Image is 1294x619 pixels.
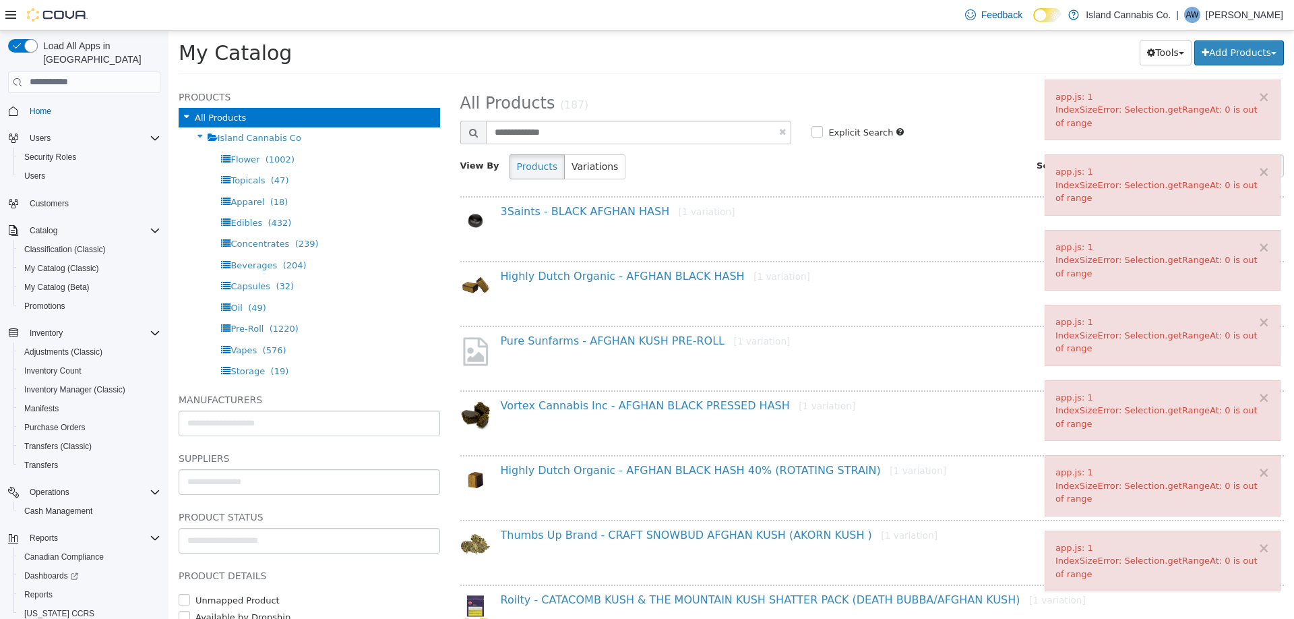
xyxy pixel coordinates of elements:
[332,239,642,252] a: Highly Dutch Organic - AFGHAN BLACK HASH[1 variation]
[102,144,121,154] span: (47)
[30,328,63,338] span: Inventory
[1026,9,1115,34] button: Add Products
[1089,59,1101,73] button: ×
[102,335,121,345] span: (19)
[62,144,96,154] span: Topicals
[19,168,160,184] span: Users
[861,564,917,574] small: [1 variation]
[656,95,725,109] label: Explicit Search
[24,171,45,181] span: Users
[1086,7,1171,23] p: Island Cannabis Co.
[24,223,63,239] button: Catalog
[13,361,166,380] button: Inventory Count
[13,418,166,437] button: Purchase Orders
[19,344,160,360] span: Adjustments (Classic)
[341,123,396,148] button: Products
[19,382,160,398] span: Inventory Manager (Classic)
[19,241,160,258] span: Classification (Classic)
[10,10,123,34] span: My Catalog
[332,562,917,575] a: Roilty - CATACOMB KUSH & THE MOUNTAIN KUSH SHATTER PACK (DEATH BUBBA/AFGHAN KUSH)[1 variation]
[887,59,1101,99] div: app.js: 1 IndexSizeError: Selection.getRangeAt: 0 is out of range
[887,360,1101,400] div: app.js: 1 IndexSizeError: Selection.getRangeAt: 0 is out of range
[24,244,106,255] span: Classification (Classic)
[24,589,53,600] span: Reports
[19,298,71,314] a: Promotions
[510,175,567,186] small: [1 variation]
[24,347,102,357] span: Adjustments (Classic)
[24,484,75,500] button: Operations
[292,175,322,205] img: 150
[19,298,160,314] span: Promotions
[30,487,69,498] span: Operations
[13,259,166,278] button: My Catalog (Classic)
[887,134,1101,174] div: app.js: 1 IndexSizeError: Selection.getRangeAt: 0 is out of range
[3,221,166,240] button: Catalog
[332,174,567,187] a: 3Saints - BLACK AFGHAN HASH[1 variation]
[19,587,58,603] a: Reports
[24,384,125,395] span: Inventory Manager (Classic)
[1089,210,1101,224] button: ×
[30,198,69,209] span: Customers
[62,229,109,239] span: Beverages
[24,570,78,581] span: Dashboards
[19,587,160,603] span: Reports
[62,293,95,303] span: Pre-Roll
[13,548,166,566] button: Canadian Compliance
[19,363,87,379] a: Inventory Count
[960,1,1028,28] a: Feedback
[19,241,111,258] a: Classification (Classic)
[13,456,166,475] button: Transfers
[19,279,160,295] span: My Catalog (Beta)
[10,419,272,436] h5: Suppliers
[3,129,166,148] button: Users
[30,133,51,144] span: Users
[887,510,1101,550] div: app.js: 1 IndexSizeError: Selection.getRangeAt: 0 is out of range
[62,166,96,176] span: Apparel
[24,365,82,376] span: Inventory Count
[1033,8,1061,22] input: Dark Mode
[24,460,58,471] span: Transfers
[10,537,272,553] h5: Product Details
[24,608,94,619] span: [US_STATE] CCRS
[62,250,102,260] span: Capsules
[887,285,1101,324] div: app.js: 1 IndexSizeError: Selection.getRangeAt: 0 is out of range
[62,123,91,134] span: Flower
[24,263,99,274] span: My Catalog (Classic)
[292,498,322,529] img: 150
[292,129,331,140] span: View By
[94,314,118,324] span: (576)
[62,187,94,197] span: Edibles
[97,123,126,134] span: (1002)
[721,434,778,445] small: [1 variation]
[712,499,769,510] small: [1 variation]
[392,68,420,80] small: (187)
[19,344,108,360] a: Adjustments (Classic)
[19,438,97,454] a: Transfers (Classic)
[3,324,166,343] button: Inventory
[13,437,166,456] button: Transfers (Classic)
[13,278,166,297] button: My Catalog (Beta)
[1089,510,1101,525] button: ×
[38,39,160,66] span: Load All Apps in [GEOGRAPHIC_DATA]
[80,272,98,282] span: (49)
[24,130,56,146] button: Users
[1089,134,1101,148] button: ×
[24,403,59,414] span: Manifests
[24,102,160,119] span: Home
[13,502,166,521] button: Cash Management
[19,419,160,436] span: Purchase Orders
[26,82,78,92] span: All Products
[3,529,166,548] button: Reports
[3,101,166,121] button: Home
[13,380,166,399] button: Inventory Manager (Classic)
[19,503,98,519] a: Cash Management
[1206,7,1283,23] p: [PERSON_NAME]
[24,580,122,593] label: Available by Dropship
[115,229,138,239] span: (204)
[24,325,160,341] span: Inventory
[396,123,457,148] button: Variations
[292,369,322,399] img: 150
[565,305,622,316] small: [1 variation]
[19,457,160,473] span: Transfers
[62,208,121,218] span: Concentrates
